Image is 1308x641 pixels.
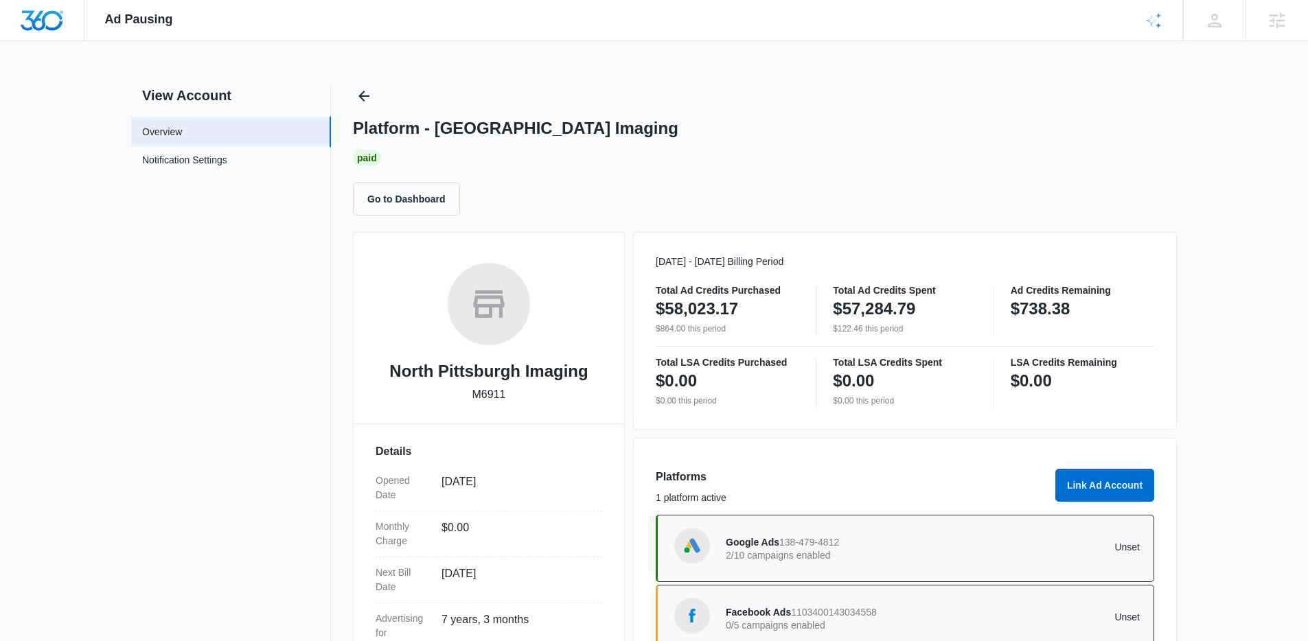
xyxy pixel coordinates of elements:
span: 1103400143034558 [791,607,877,618]
dd: 7 years, 3 months [441,611,591,640]
h2: View Account [131,85,331,106]
p: $0.00 [833,370,874,392]
p: 0/5 campaigns enabled [726,620,933,630]
p: [DATE] - [DATE] Billing Period [656,255,1154,269]
div: Paid [353,150,381,166]
h3: Details [376,443,602,460]
p: M6911 [472,386,506,403]
dd: $0.00 [441,520,591,548]
p: Total LSA Credits Spent [833,358,976,367]
p: Total Ad Credits Purchased [656,285,799,295]
h2: North Pittsburgh Imaging [389,359,588,384]
p: $0.00 [656,370,697,392]
div: Monthly Charge$0.00 [376,511,602,557]
p: $0.00 this period [656,395,799,407]
dt: Monthly Charge [376,520,431,548]
dt: Next Bill Date [376,566,431,594]
h1: Platform - [GEOGRAPHIC_DATA] Imaging [353,118,678,139]
dd: [DATE] [441,474,591,502]
span: Google Ads [726,537,779,548]
a: Overview [142,125,182,139]
button: Go to Dashboard [353,183,460,215]
a: Notification Settings [142,153,227,171]
p: $864.00 this period [656,323,799,335]
div: Opened Date[DATE] [376,465,602,511]
span: 138-479-4812 [779,537,839,548]
button: Link Ad Account [1055,469,1154,502]
img: Google Ads [682,535,702,556]
p: $738.38 [1011,298,1070,320]
p: $0.00 [1011,370,1052,392]
a: Google AdsGoogle Ads138-479-48122/10 campaigns enabledUnset [656,515,1154,582]
p: Unset [933,542,1140,552]
p: Total Ad Credits Spent [833,285,976,295]
span: Ad Pausing [105,12,173,27]
dd: [DATE] [441,566,591,594]
span: Facebook Ads [726,607,791,618]
p: $58,023.17 [656,298,738,320]
dt: Opened Date [376,474,431,502]
p: Unset [933,612,1140,622]
p: 1 platform active [656,491,1047,505]
p: $0.00 this period [833,395,976,407]
p: $122.46 this period [833,323,976,335]
h3: Platforms [656,469,1047,485]
button: Back [353,85,375,107]
div: Next Bill Date[DATE] [376,557,602,603]
img: Facebook Ads [682,605,702,626]
a: Go to Dashboard [353,193,468,205]
p: Ad Credits Remaining [1011,285,1154,295]
p: 2/10 campaigns enabled [726,550,933,560]
dt: Advertising for [376,611,431,640]
p: Total LSA Credits Purchased [656,358,799,367]
p: LSA Credits Remaining [1011,358,1154,367]
p: $57,284.79 [833,298,915,320]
